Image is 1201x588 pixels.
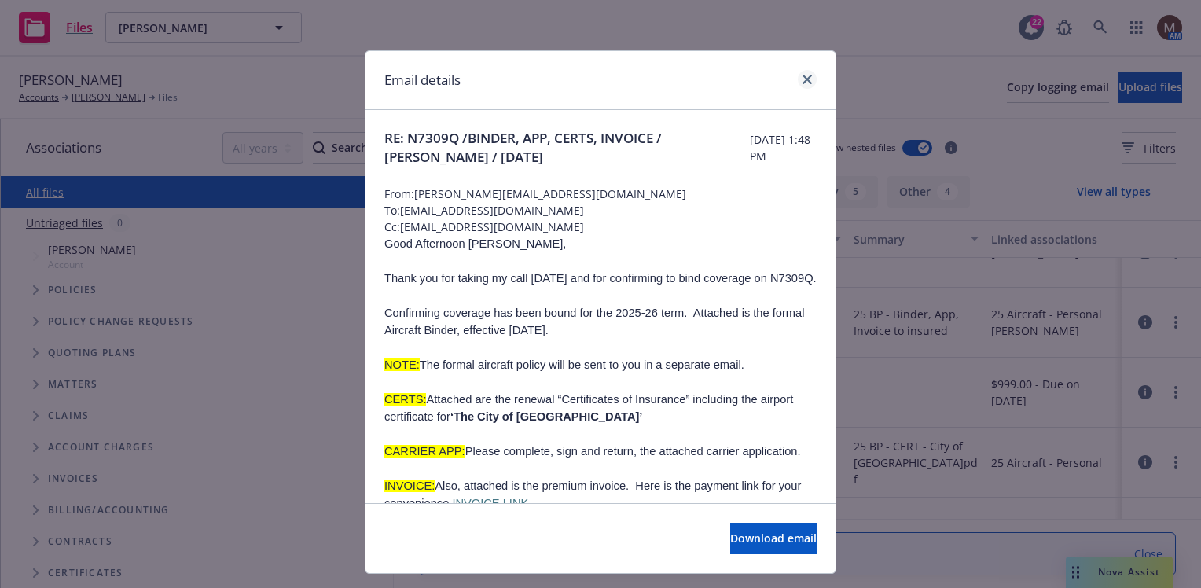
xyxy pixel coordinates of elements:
[384,219,817,235] span: Cc: [EMAIL_ADDRESS][DOMAIN_NAME]
[384,129,750,167] span: RE: N7309Q /BINDER, APP, CERTS, INVOICE / [PERSON_NAME] / [DATE]
[384,356,817,373] p: The formal aircraft policy will be sent to you in a separate email.
[384,304,817,339] p: Confirming coverage has been bound for the 2025-26 term. Attached is the formal Aircraft Binder, ...
[750,131,817,164] span: [DATE] 1:48 PM
[798,70,817,89] a: close
[384,70,461,90] h1: Email details
[450,410,643,423] b: ‘The City of [GEOGRAPHIC_DATA]’
[384,358,420,371] span: NOTE:
[384,443,817,460] p: Please complete, sign and return, the attached carrier application.
[384,477,817,512] p: Also, attached is the premium invoice. Here is the payment link for your convenience.
[384,445,465,458] span: CARRIER APP:
[384,391,817,425] p: Attached are the renewal “Certificates of Insurance” including the airport certificate for
[384,202,817,219] span: To: [EMAIL_ADDRESS][DOMAIN_NAME]
[384,186,817,202] span: From: [PERSON_NAME][EMAIL_ADDRESS][DOMAIN_NAME]
[452,497,528,509] a: INVOICE LINK
[730,523,817,554] button: Download email
[384,480,435,492] span: INVOICE:
[730,531,817,546] span: Download email
[384,393,426,406] span: CERTS:
[384,235,817,252] p: Good Afternoon [PERSON_NAME],
[384,270,817,287] p: Thank you for taking my call [DATE] and for confirming to bind coverage on N7309Q.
